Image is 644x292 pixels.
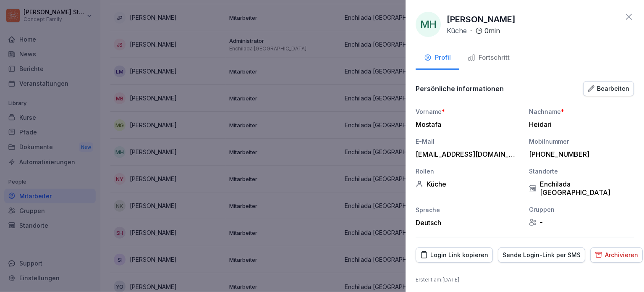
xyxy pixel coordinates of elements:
div: Standorte [529,167,634,176]
div: Rollen [416,167,521,176]
button: Sende Login-Link per SMS [498,247,585,263]
div: [PHONE_NUMBER] [529,150,630,158]
div: - [529,218,634,226]
button: Profil [416,47,459,70]
button: Archivieren [590,247,643,263]
div: Mobilnummer [529,137,634,146]
div: Sprache [416,205,521,214]
div: [EMAIL_ADDRESS][DOMAIN_NAME] [416,150,516,158]
div: MH [416,12,441,37]
div: · [447,26,500,36]
div: Fortschritt [468,53,510,63]
div: Deutsch [416,218,521,227]
div: Küche [416,180,521,188]
div: Enchilada [GEOGRAPHIC_DATA] [529,180,634,197]
p: [PERSON_NAME] [447,13,516,26]
p: Persönliche informationen [416,84,504,93]
button: Fortschritt [459,47,518,70]
div: Gruppen [529,205,634,214]
div: Archivieren [595,250,638,260]
div: Nachname [529,107,634,116]
div: Mostafa [416,120,516,129]
p: Erstellt am : [DATE] [416,276,634,284]
div: Vorname [416,107,521,116]
div: Login Link kopieren [420,250,488,260]
div: Bearbeiten [588,84,629,93]
button: Login Link kopieren [416,247,493,263]
p: 0 min [484,26,500,36]
div: E-Mail [416,137,521,146]
div: Sende Login-Link per SMS [503,250,581,260]
div: Heidari [529,120,630,129]
p: Küche [447,26,467,36]
button: Bearbeiten [583,81,634,96]
div: Profil [424,53,451,63]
